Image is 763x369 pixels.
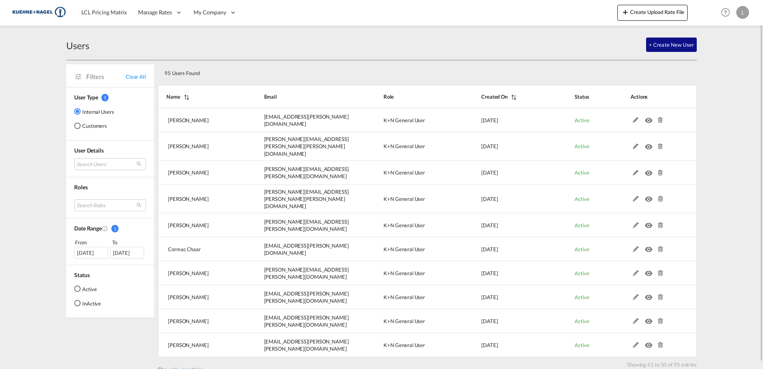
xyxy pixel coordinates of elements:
td: Cormac Chaar [158,237,244,261]
md-icon: icon-eye [645,268,655,274]
span: [PERSON_NAME] [168,294,209,300]
md-icon: icon-eye [645,194,655,200]
span: [PERSON_NAME] [168,222,209,228]
span: [PERSON_NAME] [168,117,209,123]
th: Role [364,85,461,108]
td: 2025-05-11 [461,161,555,185]
td: Masako Hasunuma [158,261,244,285]
span: [DATE] [481,318,498,324]
span: Active [575,117,589,123]
div: From [74,238,109,246]
md-icon: icon-eye [645,316,655,322]
div: L [736,6,749,19]
md-icon: icon-eye [645,340,655,346]
div: Help [719,6,736,20]
td: Bettina Bohn [158,132,244,161]
span: Active [575,246,589,252]
td: sooraj.rajagopalan@kuehne-nagel.com [244,309,364,333]
span: Status [74,272,89,278]
div: Users [66,39,89,52]
md-icon: icon-eye [645,220,655,226]
th: Created On [461,85,555,108]
td: 2025-05-11 [461,213,555,237]
span: [EMAIL_ADDRESS][PERSON_NAME][PERSON_NAME][DOMAIN_NAME] [264,338,349,352]
span: [PERSON_NAME][EMAIL_ADDRESS][PERSON_NAME][PERSON_NAME][DOMAIN_NAME] [264,188,349,209]
td: K+N General User [364,285,461,309]
span: Help [719,6,732,19]
span: Date Range [74,225,102,232]
button: + Create New User [646,38,697,52]
span: Roles [74,184,88,190]
span: [PERSON_NAME] [168,169,209,176]
span: Cormac Chaar [168,246,201,252]
span: Active [575,222,589,228]
md-radio-button: Active [74,285,101,293]
md-icon: icon-eye [645,168,655,174]
td: 2025-05-11 [461,309,555,333]
td: K+N General User [364,185,461,214]
td: 2025-05-11 [461,132,555,161]
span: K+N General User [383,294,425,300]
span: [PERSON_NAME] [168,342,209,348]
td: K+N General User [364,237,461,261]
td: Olegs Salimovs [158,108,244,132]
span: K+N General User [383,270,425,276]
th: Actions [611,85,697,108]
td: 2025-05-11 [461,285,555,309]
div: 95 Users Found [161,63,640,80]
td: Sooraj Rajagopalan [158,309,244,333]
span: Active [575,318,589,324]
span: K+N General User [383,143,425,149]
span: Active [575,342,589,348]
span: User Type [74,94,98,101]
span: [DATE] [481,342,498,348]
th: Email [244,85,364,108]
span: [PERSON_NAME] [168,318,209,324]
td: cormac.chaar@kuehne-nagel.com [244,237,364,261]
md-icon: icon-eye [645,115,655,121]
span: Manage Rates [138,8,172,16]
span: 1 [101,94,109,101]
td: 2025-05-11 [461,108,555,132]
td: K+N General User [364,108,461,132]
span: K+N General User [383,196,425,202]
span: From To [DATE][DATE] [74,238,146,258]
span: [DATE] [481,196,498,202]
div: To [111,238,146,246]
md-icon: icon-plus 400-fg [621,7,630,17]
td: masako.hasunuma@kuehne-nagel.com [244,261,364,285]
span: [PERSON_NAME][EMAIL_ADDRESS][PERSON_NAME][DOMAIN_NAME] [264,166,349,179]
span: K+N General User [383,246,425,252]
td: K+N General User [364,261,461,285]
td: arun.kuriakose@kuehne-nagel.com [244,333,364,357]
span: Active [575,294,589,300]
span: Clear All [126,73,146,80]
span: Active [575,196,589,202]
div: Showing 41 to 50 of 95 entries [162,357,697,368]
span: [PERSON_NAME] [168,270,209,276]
div: [DATE] [74,247,108,259]
span: K+N General User [383,169,425,176]
span: K+N General User [383,342,425,348]
span: [DATE] [481,117,498,123]
th: Status [555,85,611,108]
span: Active [575,169,589,176]
span: [PERSON_NAME] [168,196,209,202]
span: Filters [86,72,126,81]
td: rosita.barbut@kuehne-nagel.com [244,213,364,237]
button: icon-plus 400-fgCreate Upload Rate File [617,5,688,21]
span: [DATE] [481,270,498,276]
td: 2025-05-11 [461,261,555,285]
td: Rosita Barbut [158,213,244,237]
td: Shmulik Cohen [158,285,244,309]
img: 36441310f41511efafde313da40ec4a4.png [12,4,66,22]
div: [DATE] [110,247,144,259]
md-radio-button: Customers [74,122,114,130]
span: [PERSON_NAME][EMAIL_ADDRESS][PERSON_NAME][PERSON_NAME][DOMAIN_NAME] [264,136,349,157]
span: 1 [111,225,119,232]
span: [PERSON_NAME][EMAIL_ADDRESS][PERSON_NAME][DOMAIN_NAME] [264,218,349,232]
span: User Details [74,147,104,154]
td: monica.bevilacqua@kuehne-nagel.com [244,185,364,214]
span: Active [575,270,589,276]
